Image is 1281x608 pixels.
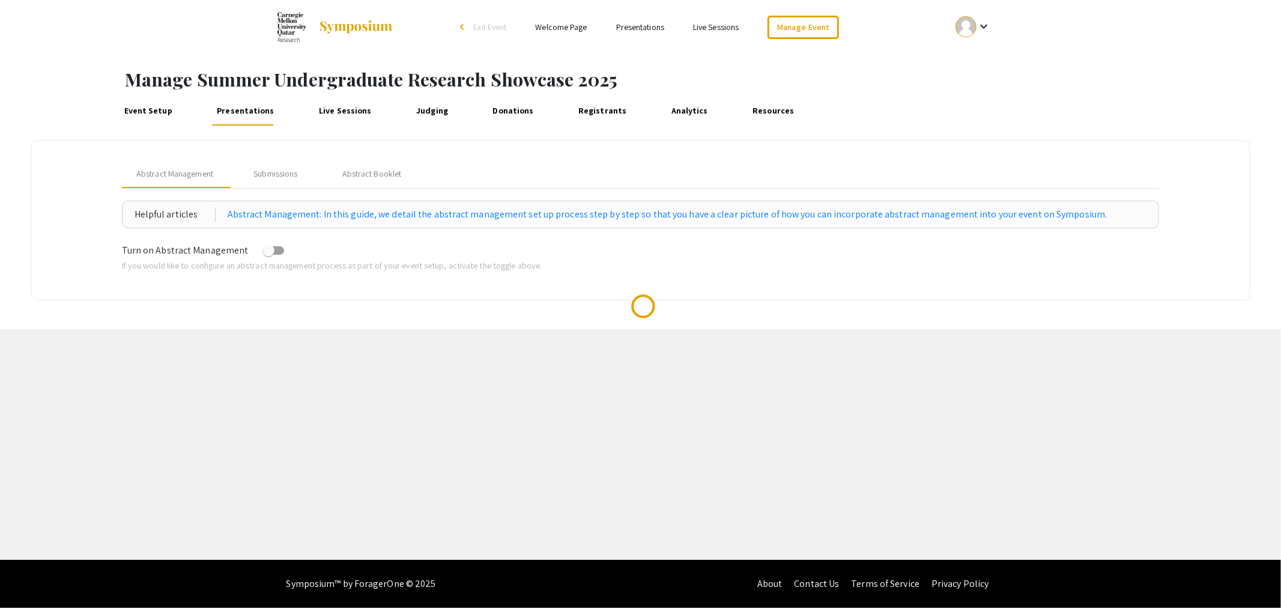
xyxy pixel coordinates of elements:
[489,97,537,126] a: Donations
[228,207,1107,222] a: Abstract Management: In this guide, we detail the abstract management set up process step by step...
[668,97,711,126] a: Analytics
[318,20,393,34] img: Symposium by ForagerOne
[135,207,216,222] div: Helpful articles
[943,13,1004,40] button: Expand account dropdown
[125,68,1281,90] h1: Manage Summer Undergraduate Research Showcase 2025
[750,97,798,126] a: Resources
[136,168,213,180] span: Abstract Management
[757,577,783,590] a: About
[575,97,630,126] a: Registrants
[413,97,451,126] a: Judging
[286,560,436,608] div: Symposium™ by ForagerOne © 2025
[122,244,249,257] span: Turn on Abstract Management
[535,22,587,32] a: Welcome Page
[121,97,175,126] a: Event Setup
[214,97,277,126] a: Presentations
[277,12,393,42] a: Summer Undergraduate Research Showcase 2025
[931,577,989,590] a: Privacy Policy
[460,23,467,31] div: arrow_back_ios
[693,22,739,32] a: Live Sessions
[342,168,401,180] div: Abstract Booklet
[616,22,664,32] a: Presentations
[851,577,919,590] a: Terms of Service
[794,577,839,590] a: Contact Us
[277,12,306,42] img: Summer Undergraduate Research Showcase 2025
[768,16,838,39] a: Manage Event
[253,168,297,180] div: Submissions
[977,19,991,34] mat-icon: Expand account dropdown
[316,97,375,126] a: Live Sessions
[9,554,51,599] iframe: Chat
[473,22,506,32] span: Exit Event
[122,259,1160,272] p: If you would like to configure an abstract management process as part of your event setup, activa...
